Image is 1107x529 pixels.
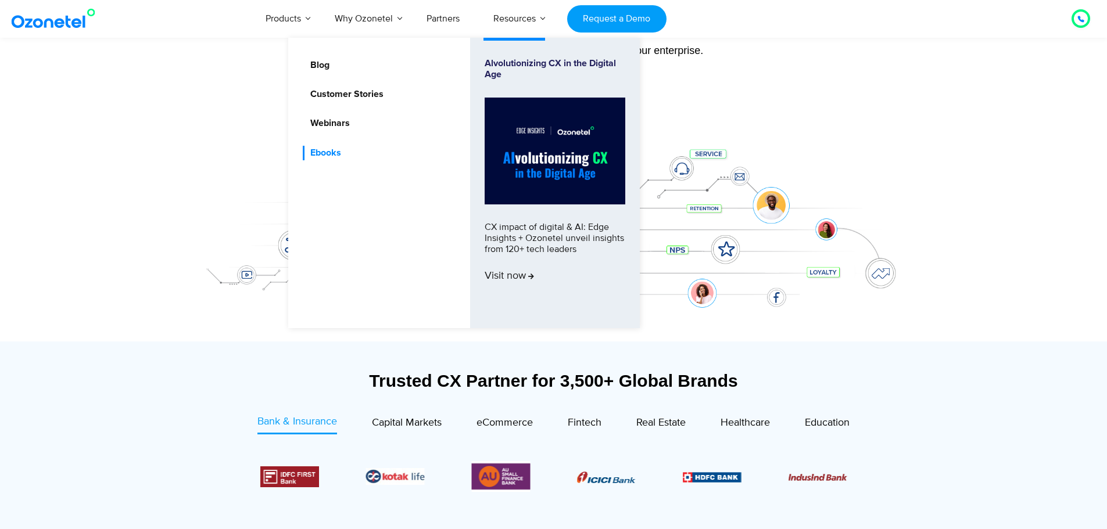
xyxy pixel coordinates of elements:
img: Picture12.png [260,466,318,487]
span: Healthcare [721,416,770,429]
a: Real Estate [636,414,686,434]
img: Picture9.png [683,472,741,482]
a: Capital Markets [372,414,442,434]
a: Education [805,414,850,434]
img: Picture26.jpg [366,468,424,485]
span: Visit now [485,270,534,283]
span: Fintech [568,416,601,429]
div: 3 / 6 [789,470,847,484]
div: 1 / 6 [577,470,636,484]
div: 5 / 6 [366,468,424,485]
span: Education [805,416,850,429]
div: Trusted CX Partner for 3,500+ Global Brands [196,370,911,391]
a: Webinars [303,116,352,131]
span: Bank & Insurance [257,415,337,428]
img: Picture13.png [471,461,530,492]
div: Image Carousel [260,461,847,492]
a: Bank & Insurance [257,414,337,434]
div: 6 / 6 [471,461,530,492]
a: Customer Stories [303,87,385,102]
a: Blog [303,58,331,73]
img: Picture8.png [577,472,636,483]
a: Request a Demo [567,5,667,33]
img: Alvolutionizing.jpg [485,98,625,204]
div: Turn every conversation into a growth engine for your enterprise. [191,44,917,57]
span: Real Estate [636,416,686,429]
a: Fintech [568,414,601,434]
a: eCommerce [477,414,533,434]
a: Ebooks [303,146,343,160]
div: 2 / 6 [683,470,741,484]
span: eCommerce [477,416,533,429]
span: Capital Markets [372,416,442,429]
a: Alvolutionizing CX in the Digital AgeCX impact of digital & AI: Edge Insights + Ozonetel unveil i... [485,58,625,308]
img: Picture10.png [789,474,847,481]
div: 4 / 6 [260,466,318,487]
a: Healthcare [721,414,770,434]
